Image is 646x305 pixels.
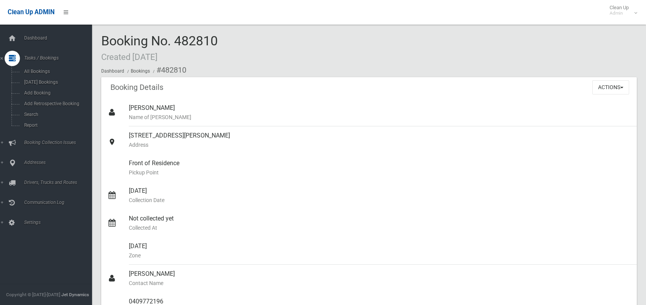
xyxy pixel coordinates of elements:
[129,182,631,209] div: [DATE]
[129,196,631,205] small: Collection Date
[129,237,631,265] div: [DATE]
[129,209,631,237] div: Not collected yet
[129,168,631,177] small: Pickup Point
[22,55,98,61] span: Tasks / Bookings
[610,10,629,16] small: Admin
[22,200,98,205] span: Communication Log
[22,220,98,225] span: Settings
[129,251,631,260] small: Zone
[22,112,91,117] span: Search
[101,33,218,63] span: Booking No. 482810
[129,265,631,292] div: [PERSON_NAME]
[61,292,89,297] strong: Jet Dynamics
[151,63,186,77] li: #482810
[22,123,91,128] span: Report
[129,99,631,126] div: [PERSON_NAME]
[22,180,98,185] span: Drivers, Trucks and Routes
[129,278,631,288] small: Contact Name
[606,5,636,16] span: Clean Up
[131,68,150,74] a: Bookings
[6,292,60,297] span: Copyright © [DATE]-[DATE]
[22,35,98,41] span: Dashboard
[22,80,91,85] span: [DATE] Bookings
[101,52,158,62] small: Created [DATE]
[101,68,124,74] a: Dashboard
[129,126,631,154] div: [STREET_ADDRESS][PERSON_NAME]
[129,113,631,122] small: Name of [PERSON_NAME]
[22,160,98,165] span: Addresses
[22,140,98,145] span: Booking Collection Issues
[22,90,91,96] span: Add Booking
[129,140,631,149] small: Address
[129,223,631,232] small: Collected At
[22,101,91,106] span: Add Retrospective Booking
[8,8,54,16] span: Clean Up ADMIN
[22,69,91,74] span: All Bookings
[101,80,173,95] header: Booking Details
[129,154,631,182] div: Front of Residence
[592,80,629,94] button: Actions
